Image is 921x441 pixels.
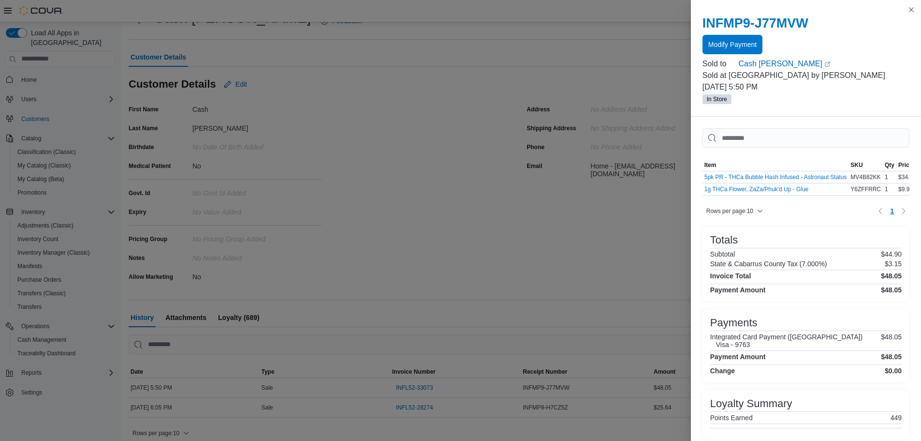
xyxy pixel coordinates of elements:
p: $44.90 [881,250,902,258]
span: Price [898,161,912,169]
div: $34.95 [896,171,918,183]
button: Page 1 of 1 [886,203,898,219]
button: Qty [883,159,896,171]
input: This is a search bar. As you type, the results lower in the page will automatically filter. [702,128,909,148]
div: $9.95 [896,183,918,195]
button: Rows per page:10 [702,205,767,217]
h6: Integrated Card Payment ([GEOGRAPHIC_DATA]) [710,333,863,341]
p: $3.15 [885,260,902,268]
button: Close this dialog [906,4,917,15]
p: [DATE] 5:50 PM [702,81,909,93]
button: 1g THCa Flower, ZaZa/Phuk'd Up - Glue [704,186,809,193]
a: Cash [PERSON_NAME]External link [738,58,909,70]
button: Next page [898,205,909,217]
nav: Pagination for table: MemoryTable from EuiInMemoryTable [875,203,909,219]
span: Qty [885,161,894,169]
h3: Loyalty Summary [710,398,792,410]
span: Item [704,161,716,169]
h4: $48.05 [881,286,902,294]
svg: External link [824,61,830,67]
button: SKU [848,159,883,171]
button: Previous page [875,205,886,217]
span: Rows per page : 10 [706,207,753,215]
h3: Payments [710,317,758,329]
h4: Invoice Total [710,272,751,280]
p: Sold at [GEOGRAPHIC_DATA] by [PERSON_NAME] [702,70,909,81]
div: 1 [883,183,896,195]
h2: INFMP9-J77MVW [702,15,909,31]
p: $48.05 [881,333,902,349]
h4: $48.05 [881,272,902,280]
h6: Points Earned [710,414,753,422]
span: In Store [702,94,731,104]
button: Modify Payment [702,35,762,54]
span: In Store [707,95,727,104]
div: 1 [883,171,896,183]
button: 5pk PR - THCa Bubble Hash Infused - Astronaut Status [704,174,847,181]
h6: Subtotal [710,250,735,258]
h4: Change [710,367,735,375]
span: SKU [850,161,863,169]
span: Y6ZFFRRC [850,185,881,193]
h6: State & Cabarrus County Tax (7.000%) [710,260,827,268]
h4: $48.05 [881,353,902,361]
p: 449 [891,414,902,422]
div: Sold to [702,58,737,70]
h4: Payment Amount [710,286,766,294]
span: 1 [890,206,894,216]
span: MV4B82KK [850,173,880,181]
h4: Payment Amount [710,353,766,361]
ul: Pagination for table: MemoryTable from EuiInMemoryTable [886,203,898,219]
h6: Visa - 9763 [716,341,863,349]
h3: Totals [710,234,738,246]
span: Modify Payment [708,40,757,49]
button: Price [896,159,918,171]
h4: $0.00 [885,367,902,375]
button: Item [702,159,849,171]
